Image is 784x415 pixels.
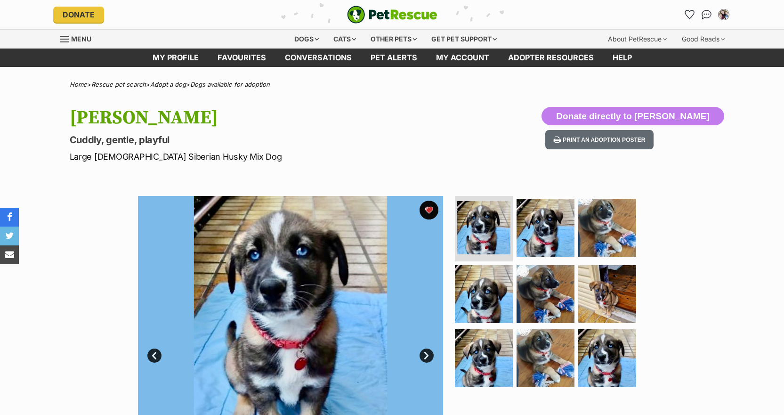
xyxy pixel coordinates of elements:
[420,201,438,220] button: favourite
[288,30,325,49] div: Dogs
[455,329,513,387] img: Photo of Dewey
[517,329,574,387] img: Photo of Dewey
[70,133,468,146] p: Cuddly, gentle, playful
[675,30,731,49] div: Good Reads
[150,81,186,88] a: Adopt a dog
[327,30,363,49] div: Cats
[716,7,731,22] button: My account
[91,81,146,88] a: Rescue pet search
[143,49,208,67] a: My profile
[455,265,513,323] img: Photo of Dewey
[601,30,673,49] div: About PetRescue
[70,150,468,163] p: Large [DEMOGRAPHIC_DATA] Siberian Husky Mix Dog
[457,201,510,254] img: Photo of Dewey
[420,349,434,363] a: Next
[578,329,636,387] img: Photo of Dewey
[347,6,437,24] img: logo-e224e6f780fb5917bec1dbf3a21bbac754714ae5b6737aabdf751b685950b380.svg
[719,10,728,19] img: Katie and Jack Fleming profile pic
[70,107,468,129] h1: [PERSON_NAME]
[347,6,437,24] a: PetRescue
[578,265,636,323] img: Photo of Dewey
[53,7,104,23] a: Donate
[46,81,738,88] div: > > >
[208,49,275,67] a: Favourites
[603,49,641,67] a: Help
[699,7,714,22] a: Conversations
[499,49,603,67] a: Adopter resources
[427,49,499,67] a: My account
[60,30,98,47] a: Menu
[682,7,697,22] a: Favourites
[542,107,724,126] button: Donate directly to [PERSON_NAME]
[545,130,654,149] button: Print an adoption poster
[71,35,91,43] span: Menu
[702,10,711,19] img: chat-41dd97257d64d25036548639549fe6c8038ab92f7586957e7f3b1b290dea8141.svg
[361,49,427,67] a: Pet alerts
[517,199,574,257] img: Photo of Dewey
[517,265,574,323] img: Photo of Dewey
[682,7,731,22] ul: Account quick links
[578,199,636,257] img: Photo of Dewey
[275,49,361,67] a: conversations
[364,30,423,49] div: Other pets
[147,349,162,363] a: Prev
[425,30,503,49] div: Get pet support
[70,81,87,88] a: Home
[190,81,270,88] a: Dogs available for adoption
